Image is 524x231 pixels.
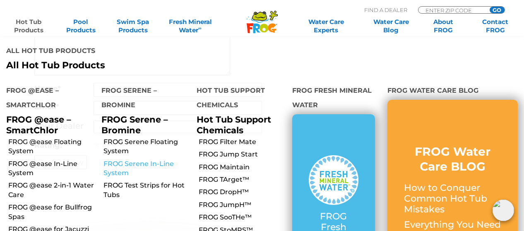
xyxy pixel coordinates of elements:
p: Find A Dealer [364,6,407,14]
a: FROG Serene In-Line System [103,159,190,178]
a: FROG Filter Mate [199,137,286,147]
a: Swim SpaProducts [113,18,153,34]
a: FROG DropH™ [199,188,286,197]
img: openIcon [493,200,514,221]
a: FROG @ease 2-in-1 Water Care [8,181,95,200]
input: Zip Code Form [425,7,481,14]
a: FROG Maintain [199,163,286,172]
a: FROG @ease In-Line System [8,159,95,178]
input: GO [490,7,505,13]
a: Water CareExperts [293,18,359,34]
a: FROG @ease for Bullfrog Spas [8,203,95,221]
a: Hot TubProducts [8,18,49,34]
p: FROG @ease – SmartChlor [6,114,89,135]
a: Hot Tub Support Chemicals [197,114,271,135]
a: ContactFROG [475,18,516,34]
a: FROG Jump Start [199,150,286,159]
p: How to Conquer Common Hot Tub Mistakes [404,183,501,215]
sup: ∞ [198,25,202,31]
a: All Hot Tub Products [6,60,256,71]
a: FROG JumpH™ [199,200,286,209]
a: Fresh MineralWater∞ [165,18,216,34]
h3: FROG Water Care BLOG [404,144,501,174]
a: Water CareBlog [371,18,411,34]
h4: FROG @ease – SmartChlor [6,83,89,114]
p: FROG Serene – Bromine [101,114,184,135]
a: FROG Test Strips for Hot Tubs [103,181,190,200]
a: AboutFROG [423,18,464,34]
h4: FROG Water Care Blog [387,83,518,100]
a: FROG @ease Floating System [8,137,95,156]
a: FROG SooTHe™ [199,213,286,222]
h4: FROG Fresh Mineral Water [292,83,375,114]
a: PoolProducts [60,18,101,34]
a: FROG TArget™ [199,175,286,184]
h4: FROG Serene – Bromine [101,83,184,114]
a: FROG Serene Floating System [103,137,190,156]
h4: All Hot Tub Products [6,43,256,60]
h4: Hot Tub Support Chemicals [197,83,279,114]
